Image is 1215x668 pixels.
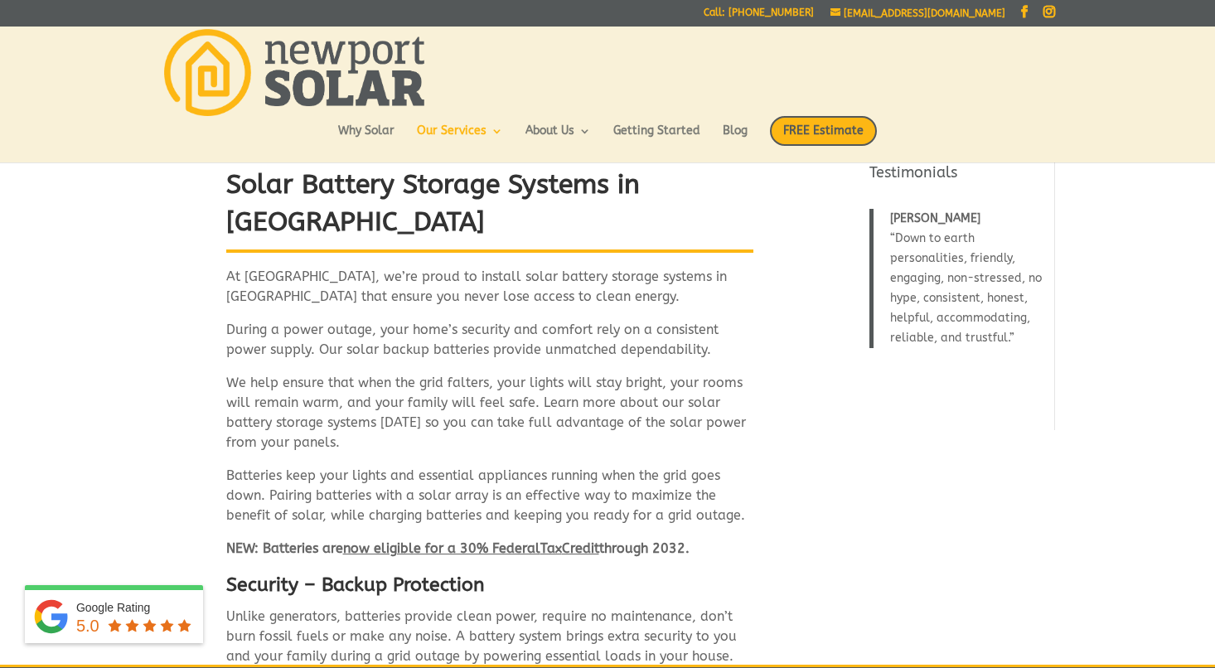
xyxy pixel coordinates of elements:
[830,7,1005,19] a: [EMAIL_ADDRESS][DOMAIN_NAME]
[226,373,753,466] p: We help ensure that when the grid falters, your lights will stay bright, your rooms will remain w...
[76,599,195,616] div: Google Rating
[723,125,748,153] a: Blog
[338,125,395,153] a: Why Solar
[869,209,1045,348] blockquote: Down to earth personalities, friendly, engaging, non-stressed, no hype, consistent, honest, helpf...
[525,125,591,153] a: About Us
[417,125,503,153] a: Our Services
[770,116,877,162] a: FREE Estimate
[540,540,562,556] span: Tax
[226,574,485,596] strong: Security – Backup Protection
[226,169,640,237] strong: Solar Battery Storage Systems in [GEOGRAPHIC_DATA] ​
[226,540,690,556] strong: NEW: Batteries are through 2032.
[770,116,877,146] span: FREE Estimate
[890,211,980,225] span: [PERSON_NAME]
[613,125,700,153] a: Getting Started
[164,29,424,116] img: Newport Solar | Solar Energy Optimized.
[76,617,99,635] span: 5.0
[226,320,753,373] p: During a power outage, your home’s security and comfort rely on a consistent power supply. Our so...
[869,162,1044,191] h4: Testimonials
[343,540,599,556] span: now eligible for a 30% Federal Credit
[226,466,753,539] p: Batteries keep your lights and essential appliances running when the grid goes down. Pairing batt...
[704,7,814,25] a: Call: [PHONE_NUMBER]
[226,267,753,320] p: At [GEOGRAPHIC_DATA], we’re proud to install solar battery storage systems in [GEOGRAPHIC_DATA] t...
